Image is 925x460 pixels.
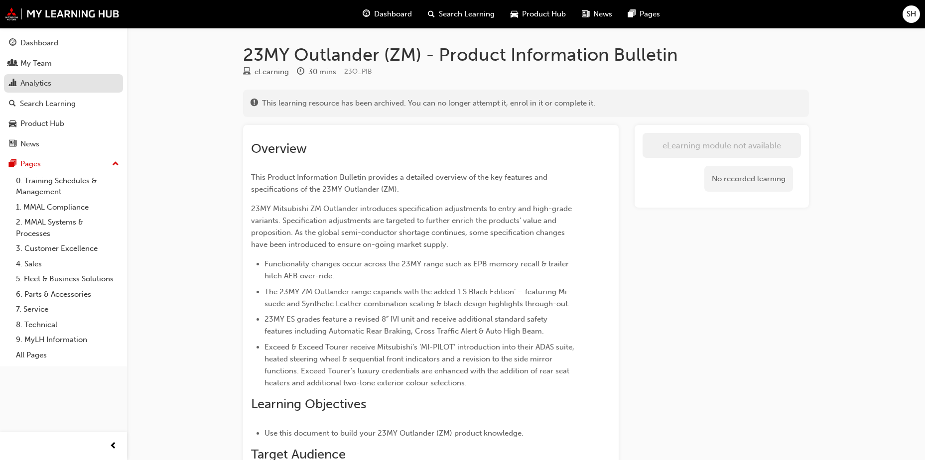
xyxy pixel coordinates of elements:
[251,204,574,249] span: 23MY Mitsubishi ZM Outlander introduces specification adjustments to entry and high-grade variant...
[428,8,435,20] span: search-icon
[907,8,916,20] span: SH
[12,317,123,333] a: 8. Technical
[243,68,251,77] span: learningResourceType_ELEARNING-icon
[20,58,52,69] div: My Team
[374,8,412,20] span: Dashboard
[4,95,123,113] a: Search Learning
[12,271,123,287] a: 5. Fleet & Business Solutions
[264,287,570,308] span: The 23MY ZM Outlander range expands with the added ‘LS Black Edition’ – featuring Mi-suede and Sy...
[9,160,16,169] span: pages-icon
[12,287,123,302] a: 6. Parts & Accessories
[363,8,370,20] span: guage-icon
[251,141,307,156] span: Overview
[12,347,123,363] a: All Pages
[255,66,289,78] div: eLearning
[574,4,620,24] a: news-iconNews
[20,138,39,150] div: News
[582,8,589,20] span: news-icon
[620,4,668,24] a: pages-iconPages
[264,343,576,387] span: Exceed & Exceed Tourer receive Mitsubishi’s ‘MI-PILOT’ introduction into their ADAS suite, heated...
[439,8,495,20] span: Search Learning
[9,39,16,48] span: guage-icon
[20,118,64,129] div: Product Hub
[4,74,123,93] a: Analytics
[522,8,566,20] span: Product Hub
[110,440,117,453] span: prev-icon
[344,67,372,76] span: Learning resource code
[704,166,793,192] div: No recorded learning
[12,173,123,200] a: 0. Training Schedules & Management
[308,66,336,78] div: 30 mins
[420,4,503,24] a: search-iconSearch Learning
[4,115,123,133] a: Product Hub
[20,78,51,89] div: Analytics
[9,119,16,128] span: car-icon
[112,158,119,171] span: up-icon
[251,173,549,194] span: This Product Information Bulletin provides a detailed overview of the key features and specificat...
[12,302,123,317] a: 7. Service
[511,8,518,20] span: car-icon
[20,98,76,110] div: Search Learning
[12,215,123,241] a: 2. MMAL Systems & Processes
[355,4,420,24] a: guage-iconDashboard
[903,5,920,23] button: SH
[4,54,123,73] a: My Team
[297,66,336,78] div: Duration
[9,100,16,109] span: search-icon
[264,259,571,280] span: Functionality changes occur across the 23MY range such as EPB memory recall & trailer hitch AEB o...
[643,133,801,158] button: eLearning module not available
[4,135,123,153] a: News
[503,4,574,24] a: car-iconProduct Hub
[264,429,524,438] span: Use this document to build your 23MY Outlander (ZM) product knowledge.
[251,396,366,412] span: Learning Objectives
[20,158,41,170] div: Pages
[9,59,16,68] span: people-icon
[264,315,549,336] span: 23MY ES grades feature a revised 8” IVI unit and receive additional standard safety features incl...
[12,241,123,256] a: 3. Customer Excellence
[593,8,612,20] span: News
[9,79,16,88] span: chart-icon
[297,68,304,77] span: clock-icon
[243,66,289,78] div: Type
[20,37,58,49] div: Dashboard
[9,140,16,149] span: news-icon
[243,44,809,66] h1: 23MY Outlander (ZM) - Product Information Bulletin
[251,99,258,108] span: exclaim-icon
[628,8,636,20] span: pages-icon
[4,155,123,173] button: Pages
[4,34,123,52] a: Dashboard
[5,7,120,20] img: mmal
[4,32,123,155] button: DashboardMy TeamAnalyticsSearch LearningProduct HubNews
[12,200,123,215] a: 1. MMAL Compliance
[12,256,123,272] a: 4. Sales
[262,98,595,109] span: This learning resource has been archived. You can no longer attempt it, enrol in it or complete it.
[12,332,123,347] a: 9. MyLH Information
[640,8,660,20] span: Pages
